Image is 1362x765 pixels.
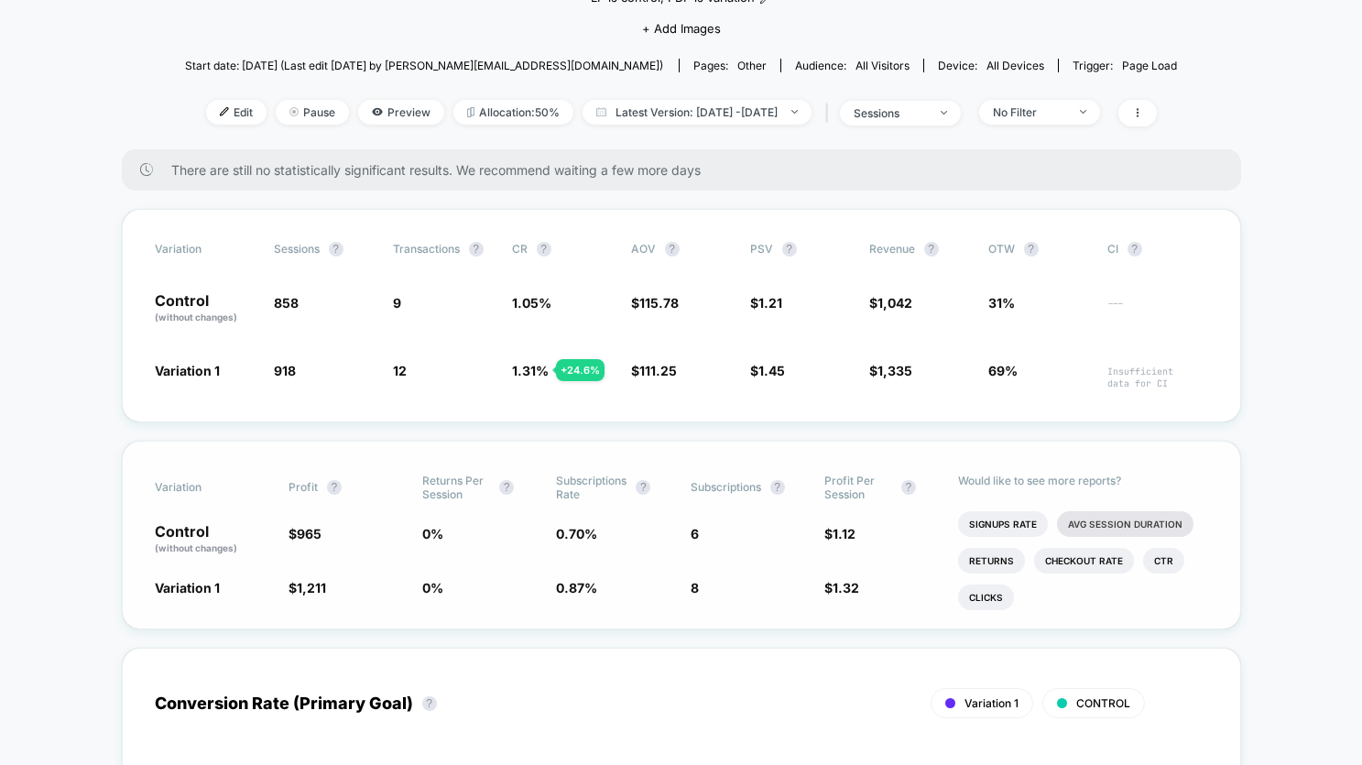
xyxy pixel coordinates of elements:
button: ? [537,242,551,257]
p: Control [155,293,256,324]
span: (without changes) [155,311,237,322]
button: ? [469,242,484,257]
span: Returns Per Session [422,474,490,501]
button: ? [901,480,916,495]
li: Ctr [1143,548,1184,574]
span: 965 [297,526,321,541]
button: ? [1128,242,1142,257]
button: ? [924,242,939,257]
span: Sessions [274,242,320,256]
span: 1.12 [833,526,855,541]
span: 1,211 [297,580,326,596]
span: PSV [750,242,773,256]
span: 31% [988,295,1015,311]
span: Subscriptions [691,480,761,494]
span: 1.31 % [512,363,549,378]
span: Device: [923,59,1058,72]
span: $ [869,295,912,311]
span: 1.05 % [512,295,551,311]
span: CONTROL [1076,696,1130,710]
span: 1.21 [758,295,782,311]
span: $ [289,580,326,596]
img: end [289,107,299,116]
span: 0 % [422,580,443,596]
div: Pages: [693,59,767,72]
span: $ [631,363,677,378]
span: 0 % [422,526,443,541]
span: $ [631,295,679,311]
span: Variation 1 [155,363,220,378]
li: Clicks [958,585,1014,610]
span: 0.70 % [556,526,597,541]
span: $ [824,580,859,596]
span: $ [869,363,912,378]
span: Variation 1 [964,696,1019,710]
span: Transactions [393,242,460,256]
span: Preview [358,100,444,125]
li: Signups Rate [958,511,1048,537]
p: Control [155,524,270,555]
button: ? [1024,242,1039,257]
span: (without changes) [155,542,237,553]
span: Pause [276,100,349,125]
span: 918 [274,363,296,378]
span: All Visitors [855,59,910,72]
span: Insufficient data for CI [1107,366,1208,389]
span: all devices [986,59,1044,72]
span: Latest Version: [DATE] - [DATE] [583,100,812,125]
span: 1,042 [877,295,912,311]
span: 1,335 [877,363,912,378]
span: Start date: [DATE] (Last edit [DATE] by [PERSON_NAME][EMAIL_ADDRESS][DOMAIN_NAME]) [185,59,663,72]
span: Subscriptions Rate [556,474,627,501]
button: ? [499,480,514,495]
li: Checkout Rate [1034,548,1134,574]
span: Edit [206,100,267,125]
span: other [737,59,767,72]
span: | [821,100,840,126]
li: Returns [958,548,1025,574]
button: ? [636,480,650,495]
button: ? [665,242,680,257]
button: ? [329,242,343,257]
span: Profit Per Session [824,474,892,501]
li: Avg Session Duration [1057,511,1193,537]
span: 858 [274,295,299,311]
span: $ [750,363,785,378]
img: end [941,111,947,115]
span: 6 [691,526,699,541]
span: AOV [631,242,656,256]
span: CR [512,242,528,256]
img: end [1080,110,1086,114]
div: sessions [854,106,927,120]
button: ? [782,242,797,257]
span: + Add Images [642,21,721,36]
span: 115.78 [639,295,679,311]
span: 9 [393,295,401,311]
span: $ [824,526,855,541]
img: end [791,110,798,114]
div: No Filter [993,105,1066,119]
span: 1.45 [758,363,785,378]
span: Allocation: 50% [453,100,573,125]
span: $ [289,526,321,541]
span: Profit [289,480,318,494]
span: 111.25 [639,363,677,378]
span: Revenue [869,242,915,256]
div: Trigger: [1073,59,1177,72]
span: $ [750,295,782,311]
span: There are still no statistically significant results. We recommend waiting a few more days [171,162,1204,178]
span: Variation 1 [155,580,220,596]
span: Page Load [1122,59,1177,72]
button: ? [770,480,785,495]
img: calendar [596,107,606,116]
span: CI [1107,242,1208,257]
span: Variation [155,242,256,257]
span: 69% [988,363,1018,378]
img: edit [220,107,229,116]
span: OTW [988,242,1089,257]
span: 1.32 [833,580,859,596]
div: Audience: [795,59,910,72]
span: Variation [155,474,256,501]
span: 0.87 % [556,580,597,596]
div: + 24.6 % [556,359,605,381]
